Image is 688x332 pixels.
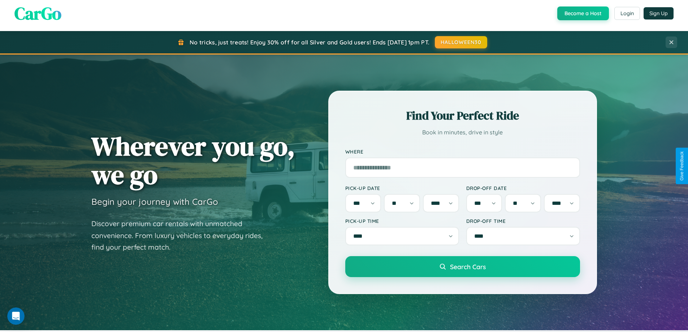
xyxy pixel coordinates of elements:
label: Pick-up Time [345,218,459,224]
button: Become a Host [557,7,609,20]
label: Drop-off Time [466,218,580,224]
span: Search Cars [450,263,486,271]
p: Discover premium car rentals with unmatched convenience. From luxury vehicles to everyday rides, ... [91,218,272,253]
h3: Begin your journey with CarGo [91,196,218,207]
iframe: Intercom live chat [7,307,25,325]
button: HALLOWEEN30 [435,36,487,48]
h1: Wherever you go, we go [91,132,295,189]
label: Where [345,148,580,155]
h2: Find Your Perfect Ride [345,108,580,124]
span: CarGo [14,1,61,25]
p: Book in minutes, drive in style [345,127,580,138]
button: Sign Up [644,7,674,20]
button: Login [614,7,640,20]
div: Give Feedback [679,151,684,181]
span: No tricks, just treats! Enjoy 30% off for all Silver and Gold users! Ends [DATE] 1pm PT. [190,39,429,46]
button: Search Cars [345,256,580,277]
label: Drop-off Date [466,185,580,191]
label: Pick-up Date [345,185,459,191]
